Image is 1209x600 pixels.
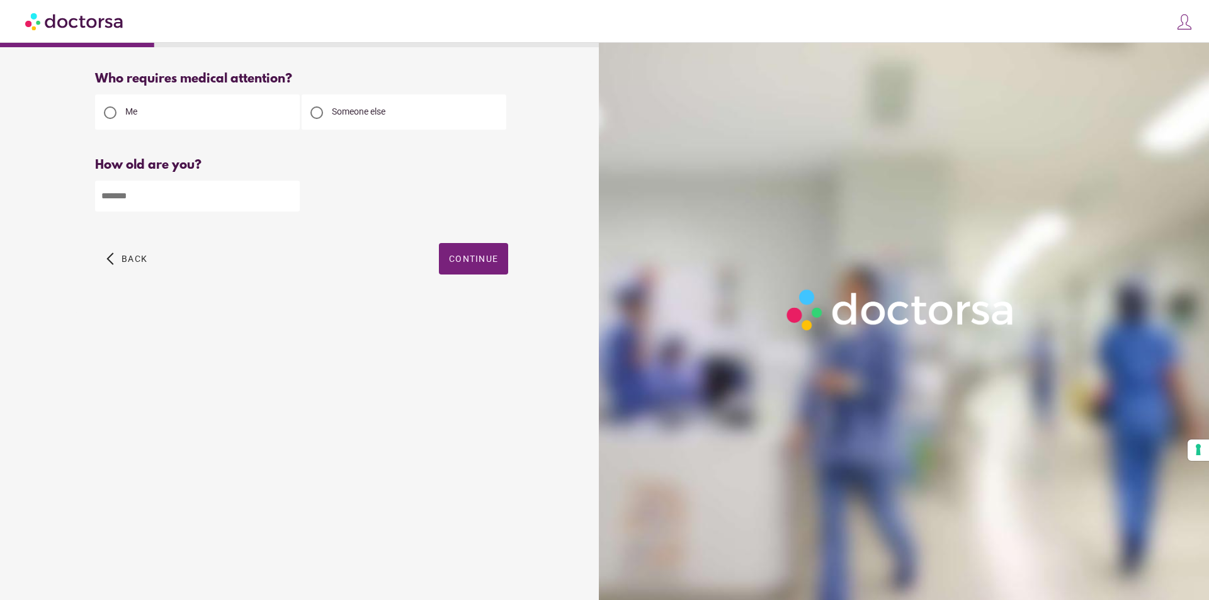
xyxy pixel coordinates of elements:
img: icons8-customer-100.png [1176,13,1193,31]
div: Who requires medical attention? [95,72,508,86]
button: arrow_back_ios Back [101,243,152,275]
img: Logo-Doctorsa-trans-White-partial-flat.png [780,283,1022,337]
span: Me [125,106,137,116]
img: Doctorsa.com [25,7,125,35]
span: Continue [449,254,498,264]
span: Someone else [332,106,385,116]
button: Continue [439,243,508,275]
span: Back [122,254,147,264]
div: How old are you? [95,158,508,173]
button: Your consent preferences for tracking technologies [1188,439,1209,461]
